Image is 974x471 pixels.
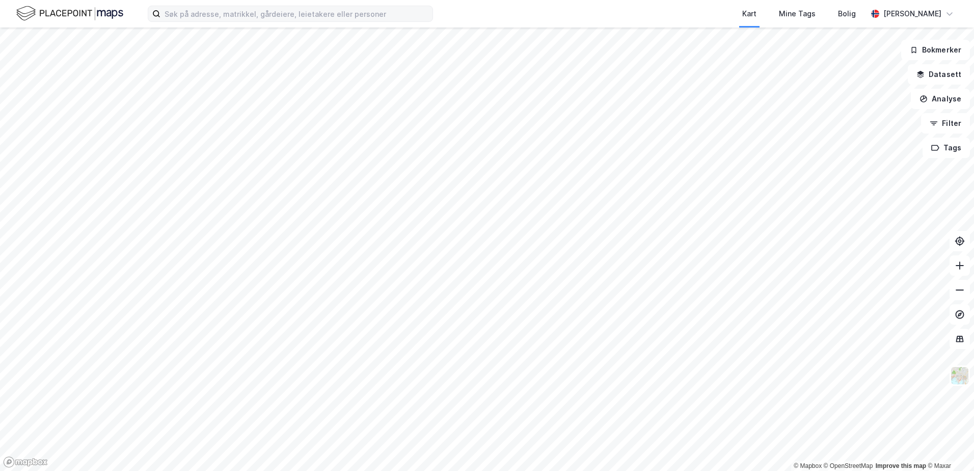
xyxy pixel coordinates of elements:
a: Mapbox homepage [3,456,48,468]
img: Z [950,366,969,385]
div: Mine Tags [779,8,816,20]
button: Bokmerker [901,40,970,60]
a: Improve this map [876,462,926,469]
div: Kart [742,8,756,20]
button: Analyse [911,89,970,109]
a: Mapbox [794,462,822,469]
button: Tags [923,138,970,158]
button: Filter [921,113,970,134]
img: logo.f888ab2527a4732fd821a326f86c7f29.svg [16,5,123,22]
div: Bolig [838,8,856,20]
iframe: Chat Widget [923,422,974,471]
div: [PERSON_NAME] [883,8,941,20]
a: OpenStreetMap [824,462,873,469]
button: Datasett [908,64,970,85]
input: Søk på adresse, matrikkel, gårdeiere, leietakere eller personer [160,6,432,21]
